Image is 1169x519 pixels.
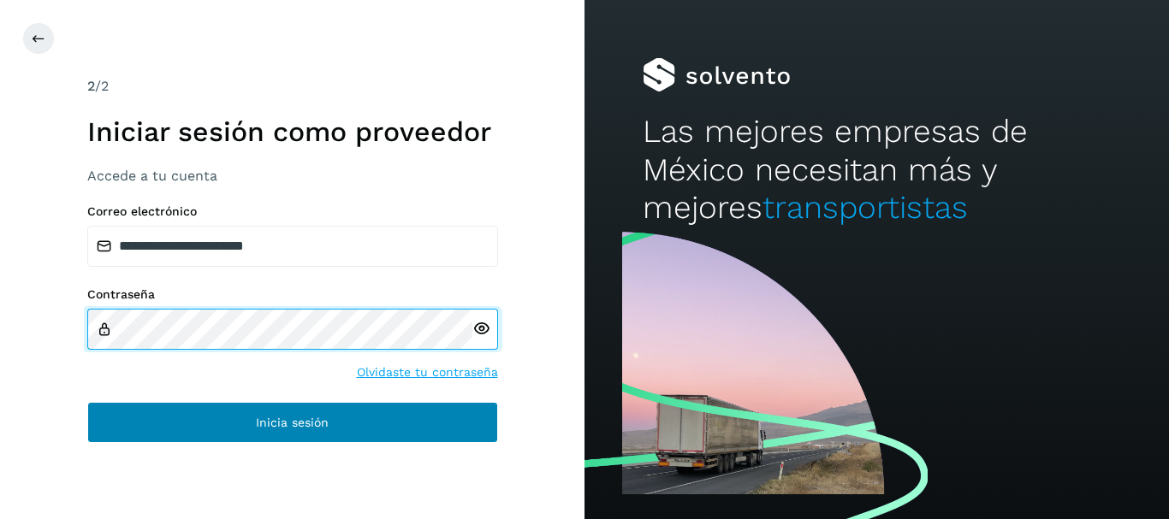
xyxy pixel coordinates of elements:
div: /2 [87,76,498,97]
span: Inicia sesión [256,416,329,428]
label: Correo electrónico [87,204,498,219]
label: Contraseña [87,287,498,302]
h3: Accede a tu cuenta [87,168,498,184]
button: Inicia sesión [87,402,498,443]
span: transportistas [763,189,968,226]
h2: Las mejores empresas de México necesitan más y mejores [643,113,1110,227]
span: 2 [87,78,95,94]
h1: Iniciar sesión como proveedor [87,115,498,148]
a: Olvidaste tu contraseña [357,363,498,381]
